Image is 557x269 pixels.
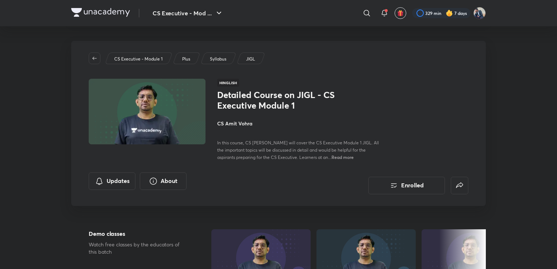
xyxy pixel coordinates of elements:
[88,78,207,145] img: Thumbnail
[113,56,164,62] a: CS Executive - Module 1
[114,56,162,62] p: CS Executive - Module 1
[89,241,188,256] p: Watch free classes by the educators of this batch
[71,8,130,19] a: Company Logo
[89,172,135,190] button: Updates
[210,56,226,62] p: Syllabus
[217,120,381,127] h4: CS Amit Vohra
[89,229,188,238] h5: Demo classes
[181,56,192,62] a: Plus
[331,154,354,160] span: Read more
[397,10,404,16] img: avatar
[217,79,239,87] span: Hinglish
[473,7,486,19] img: Akhil
[209,56,228,62] a: Syllabus
[182,56,190,62] p: Plus
[217,140,379,160] span: In this course, CS [PERSON_NAME] will cover the CS Executive Module 1 JIGL. All the important top...
[451,177,468,194] button: false
[217,90,337,111] h1: Detailed Course on JIGL - CS Executive Module 1
[71,8,130,17] img: Company Logo
[395,7,406,19] button: avatar
[148,6,228,20] button: CS Executive - Mod ...
[446,9,453,17] img: streak
[246,56,255,62] p: JIGL
[368,177,445,194] button: Enrolled
[245,56,257,62] a: JIGL
[140,172,187,190] button: About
